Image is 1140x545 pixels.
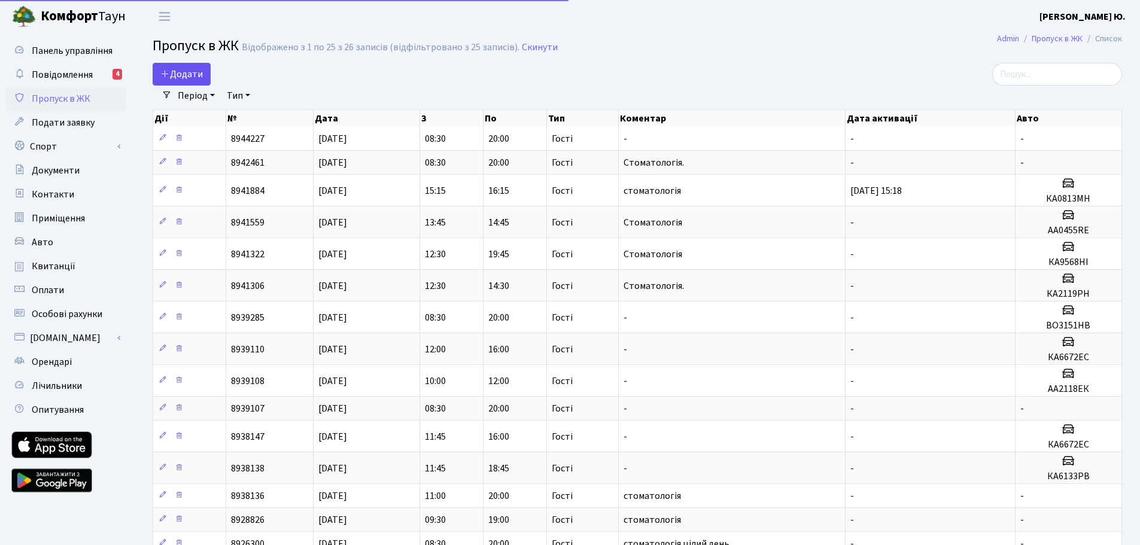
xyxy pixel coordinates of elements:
h5: АА2118ЕК [1020,383,1117,395]
span: - [1020,489,1024,503]
span: Стоматологія. [624,279,684,293]
b: Комфорт [41,7,98,26]
a: Авто [6,230,126,254]
span: Панель управління [32,44,113,57]
span: Гості [552,249,573,259]
span: Опитування [32,403,84,416]
span: - [850,430,854,443]
th: Тип [547,110,619,127]
span: Авто [32,236,53,249]
h5: КА2119РН [1020,288,1117,300]
span: Особові рахунки [32,307,102,321]
span: Стоматологія. [624,156,684,169]
span: 12:00 [425,343,446,356]
span: Гості [552,491,573,501]
span: 8941322 [231,248,265,261]
span: 14:45 [488,216,509,229]
a: Панель управління [6,39,126,63]
span: - [1020,132,1024,145]
a: [DOMAIN_NAME] [6,326,126,350]
span: Гості [552,158,573,168]
th: Коментар [619,110,846,127]
span: [DATE] [318,375,347,388]
span: Пропуск в ЖК [32,92,90,105]
span: 20:00 [488,311,509,324]
a: Скинути [522,42,558,53]
th: Дії [153,110,226,127]
span: 15:15 [425,184,446,197]
input: Пошук... [992,63,1122,86]
h5: ВО3151НВ [1020,320,1117,331]
span: Таун [41,7,126,27]
a: Лічильники [6,374,126,398]
span: 20:00 [488,132,509,145]
span: [DATE] [318,402,347,415]
span: [DATE] [318,184,347,197]
span: 8939107 [231,402,265,415]
span: Додати [160,68,203,81]
a: Документи [6,159,126,182]
span: Cтоматологія [624,216,682,229]
b: [PERSON_NAME] Ю. [1039,10,1126,23]
a: Особові рахунки [6,302,126,326]
a: Подати заявку [6,111,126,135]
span: 8938147 [231,430,265,443]
span: стоматологія [624,184,681,197]
span: [DATE] [318,513,347,526]
span: Орендарі [32,355,72,369]
a: Опитування [6,398,126,422]
span: 12:30 [425,279,446,293]
a: Спорт [6,135,126,159]
a: Пропуск в ЖК [1032,32,1083,45]
span: 8941884 [231,184,265,197]
span: [DATE] [318,489,347,503]
span: 8942461 [231,156,265,169]
h5: КА6672ЕС [1020,352,1117,363]
a: [PERSON_NAME] Ю. [1039,10,1126,24]
span: Квитанції [32,260,75,273]
span: - [850,216,854,229]
span: 08:30 [425,402,446,415]
span: [DATE] [318,462,347,475]
a: Орендарі [6,350,126,374]
span: Лічильники [32,379,82,392]
a: Приміщення [6,206,126,230]
span: - [850,402,854,415]
span: Пропуск в ЖК [153,35,239,56]
span: стоматологія [624,489,681,503]
span: [DATE] [318,311,347,324]
span: 8944227 [231,132,265,145]
span: 12:30 [425,248,446,261]
h5: КА9568НІ [1020,257,1117,268]
span: - [850,248,854,261]
span: Гості [552,432,573,442]
span: Гості [552,345,573,354]
div: 4 [113,69,122,80]
span: Гості [552,134,573,144]
span: стоматологія [624,513,681,526]
span: 16:15 [488,184,509,197]
span: Стоматологія [624,248,682,261]
a: Пропуск в ЖК [6,87,126,111]
span: - [850,513,854,526]
th: Авто [1016,110,1122,127]
span: 08:30 [425,311,446,324]
span: [DATE] [318,343,347,356]
span: Гості [552,218,573,227]
span: 12:00 [488,375,509,388]
span: - [850,375,854,388]
span: 8941559 [231,216,265,229]
th: Дата [314,110,420,127]
span: 11:45 [425,430,446,443]
h5: КА6133РВ [1020,471,1117,482]
span: - [624,375,627,388]
span: Контакти [32,188,74,201]
span: [DATE] [318,248,347,261]
span: [DATE] [318,279,347,293]
nav: breadcrumb [979,26,1140,51]
a: Період [173,86,220,106]
button: Переключити навігацію [150,7,180,26]
span: Оплати [32,284,64,297]
a: Тип [222,86,255,106]
span: - [850,462,854,475]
